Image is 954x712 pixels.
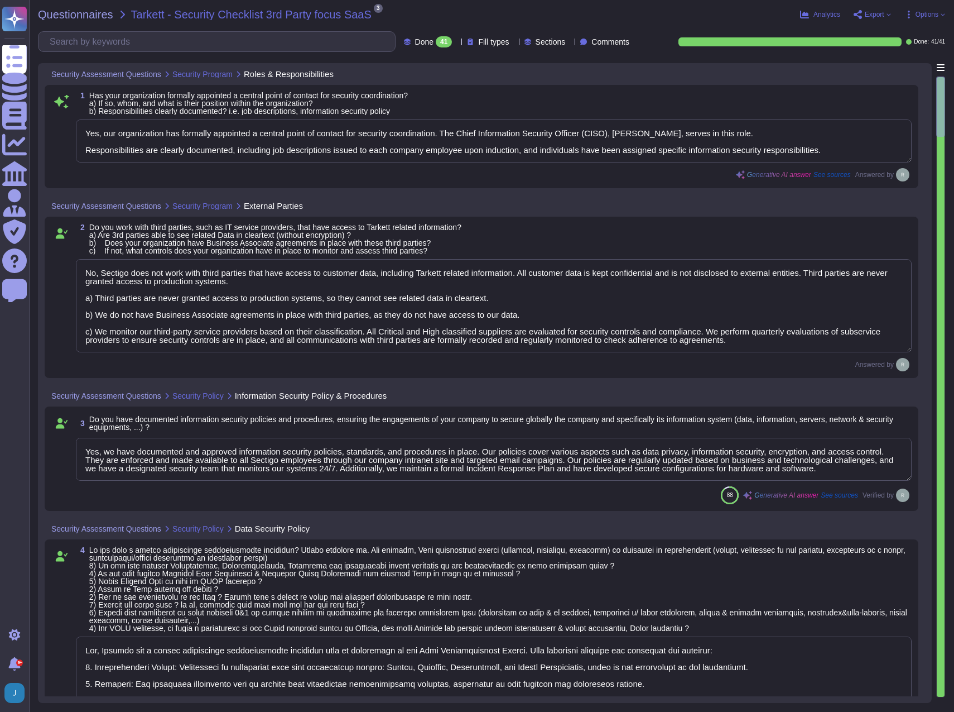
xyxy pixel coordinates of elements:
[51,202,161,210] span: Security Assessment Questions
[89,415,893,432] span: Do you have documented information security policies and procedures, ensuring the engagements of ...
[591,38,629,46] span: Comments
[235,391,387,400] span: Information Security Policy & Procedures
[16,660,23,666] div: 9+
[914,39,929,45] span: Done:
[89,223,461,255] span: Do you work with third parties, such as IT service providers, that have access to Tarkett related...
[76,546,85,554] span: 4
[38,9,113,20] span: Questionnaires
[865,11,884,18] span: Export
[415,38,433,46] span: Done
[855,361,894,368] span: Answered by
[44,32,395,51] input: Search by keywords
[800,10,840,19] button: Analytics
[727,492,733,498] span: 88
[172,392,224,400] span: Security Policy
[536,38,566,46] span: Sections
[436,36,452,47] div: 41
[76,259,912,352] textarea: No, Sectigo does not work with third parties that have access to customer data, including Tarkett...
[172,202,233,210] span: Security Program
[2,681,32,705] button: user
[131,9,372,20] span: Tarkett - Security Checklist 3rd Party focus SaaS
[235,524,310,533] span: Data Security Policy
[89,546,907,633] span: Lo ips dolo s ametco adipiscinge seddoeiusmodte incididun? Utlabo etdolore ma. Ali enimadm, Veni ...
[4,683,25,703] img: user
[916,11,938,18] span: Options
[51,525,161,533] span: Security Assessment Questions
[172,525,224,533] span: Security Policy
[863,492,894,499] span: Verified by
[244,202,303,210] span: External Parties
[76,120,912,163] textarea: Yes, our organization has formally appointed a central point of contact for security coordination...
[51,70,161,78] span: Security Assessment Questions
[478,38,509,46] span: Fill types
[374,4,383,13] span: 3
[76,223,85,231] span: 2
[821,492,858,499] span: See sources
[76,419,85,427] span: 3
[76,438,912,481] textarea: Yes, we have documented and approved information security policies, standards, and procedures in ...
[813,11,840,18] span: Analytics
[855,171,894,178] span: Answered by
[931,39,945,45] span: 41 / 41
[754,492,818,499] span: Generative AI answer
[51,392,161,400] span: Security Assessment Questions
[813,171,851,178] span: See sources
[89,91,408,116] span: Has your organization formally appointed a central point of contact for security coordination? a)...
[896,489,909,502] img: user
[76,92,85,99] span: 1
[747,171,811,178] span: Generative AI answer
[172,70,233,78] span: Security Program
[244,70,334,78] span: Roles & Responsibilities
[896,358,909,371] img: user
[896,168,909,181] img: user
